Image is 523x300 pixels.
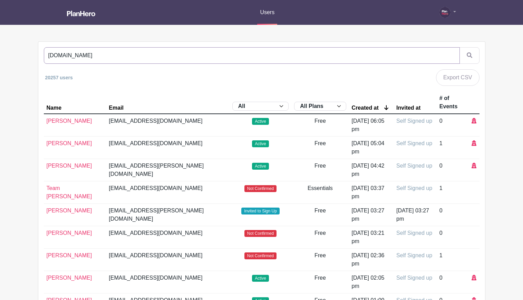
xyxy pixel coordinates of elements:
div: Invited at [396,105,420,111]
span: Active [252,118,269,125]
a: Invited at [396,105,434,111]
div: Email [109,105,124,111]
div: Created at [352,105,379,111]
td: 1 [437,137,469,159]
td: [EMAIL_ADDRESS][PERSON_NAME][DOMAIN_NAME] [106,204,229,226]
td: [DATE] 03:27 pm [349,204,394,226]
span: Self Signed up [396,275,432,281]
td: 0 [437,204,469,226]
a: [PERSON_NAME] [47,118,92,124]
a: [PERSON_NAME] [47,252,92,258]
input: Search by name or email... [44,47,460,64]
a: Name [47,105,104,111]
td: [DATE] 04:42 pm [349,159,394,181]
span: Self Signed up [396,163,432,169]
a: Export CSV [436,69,480,86]
a: [PERSON_NAME] [47,163,92,169]
td: Free [291,204,349,226]
td: 1 [437,181,469,204]
small: 20257 users [45,75,73,80]
td: Free [291,159,349,181]
a: Email [109,105,226,111]
a: [PERSON_NAME] [47,208,92,213]
span: Invited to Sign Up [241,208,279,214]
th: # of Events [437,91,469,114]
span: Active [252,163,269,170]
td: Free [291,114,349,137]
td: [EMAIL_ADDRESS][DOMAIN_NAME] [106,249,229,271]
a: Created at [352,105,391,111]
span: Self Signed up [396,118,432,124]
td: [DATE] 03:27 pm [394,204,437,226]
td: [DATE] 02:36 pm [349,249,394,271]
span: Self Signed up [396,140,432,146]
td: [EMAIL_ADDRESS][DOMAIN_NAME] [106,114,229,137]
td: 0 [437,226,469,249]
img: logo_white-6c42ec7e38ccf1d336a20a19083b03d10ae64f83f12c07503d8b9e83406b4c7d.svg [67,11,95,16]
td: [EMAIL_ADDRESS][DOMAIN_NAME] [106,226,229,249]
span: Users [260,9,274,15]
td: [DATE] 03:37 pm [349,181,394,204]
td: [EMAIL_ADDRESS][DOMAIN_NAME] [106,137,229,159]
td: [EMAIL_ADDRESS][DOMAIN_NAME] [106,271,229,293]
a: [PERSON_NAME] [47,140,92,146]
td: [DATE] 06:05 pm [349,114,394,137]
td: Essentials [291,181,349,204]
div: Name [47,105,62,111]
td: Free [291,137,349,159]
td: [DATE] 05:04 pm [349,137,394,159]
td: [EMAIL_ADDRESS][DOMAIN_NAME] [106,181,229,204]
a: [PERSON_NAME] [47,275,92,281]
span: Self Signed up [396,230,432,236]
td: [DATE] 03:21 pm [349,226,394,249]
td: 0 [437,271,469,293]
a: [PERSON_NAME] [47,230,92,236]
a: Team [PERSON_NAME] [47,185,92,199]
td: Free [291,226,349,249]
td: 1 [437,249,469,271]
span: Self Signed up [396,252,432,258]
td: 0 [437,159,469,181]
span: Active [252,140,269,147]
span: Not Confirmed [244,185,277,192]
td: Free [291,271,349,293]
td: 0 [437,114,469,137]
img: PH-Logo-Circle-Centered-Purple.jpg [439,7,451,18]
td: [DATE] 02:05 pm [349,271,394,293]
span: Active [252,275,269,282]
td: [EMAIL_ADDRESS][PERSON_NAME][DOMAIN_NAME] [106,159,229,181]
td: Free [291,249,349,271]
span: Not Confirmed [244,230,277,237]
span: Self Signed up [396,185,432,191]
span: Not Confirmed [244,252,277,259]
